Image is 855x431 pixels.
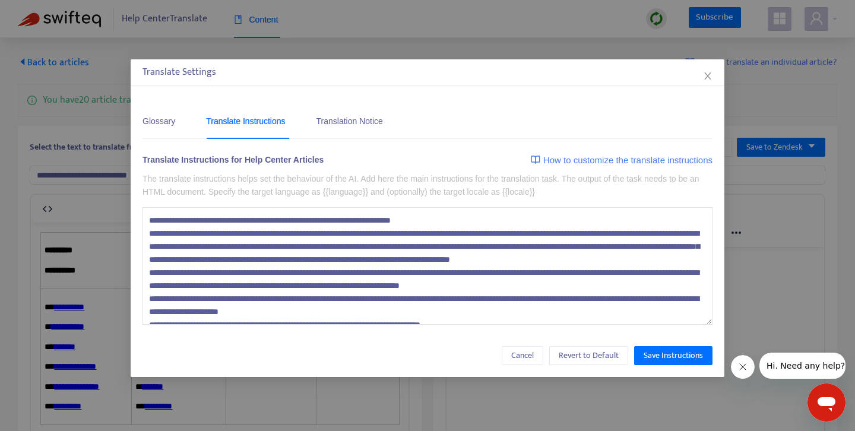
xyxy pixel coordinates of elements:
[549,346,628,365] button: Revert to Default
[634,346,712,365] button: Save Instructions
[703,71,712,81] span: close
[543,153,712,167] span: How to customize the translate instructions
[142,172,712,198] p: The translate instructions helps set the behaviour of the AI. Add here the main instructions for ...
[316,115,383,128] div: Translation Notice
[502,346,543,365] button: Cancel
[531,155,540,164] img: image-link
[759,353,845,379] iframe: Message de la compagnie
[142,115,175,128] div: Glossary
[511,349,534,362] span: Cancel
[644,349,703,362] span: Save Instructions
[206,115,285,128] div: Translate Instructions
[731,355,755,379] iframe: Fermer le message
[142,65,712,80] div: Translate Settings
[559,349,619,362] span: Revert to Default
[701,69,714,83] button: Close
[531,153,712,167] a: How to customize the translate instructions
[9,9,368,21] body: Rich Text Area. Press ALT-0 for help.
[142,153,324,170] div: Translate Instructions for Help Center Articles
[807,384,845,422] iframe: Bouton de lancement de la fenêtre de messagerie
